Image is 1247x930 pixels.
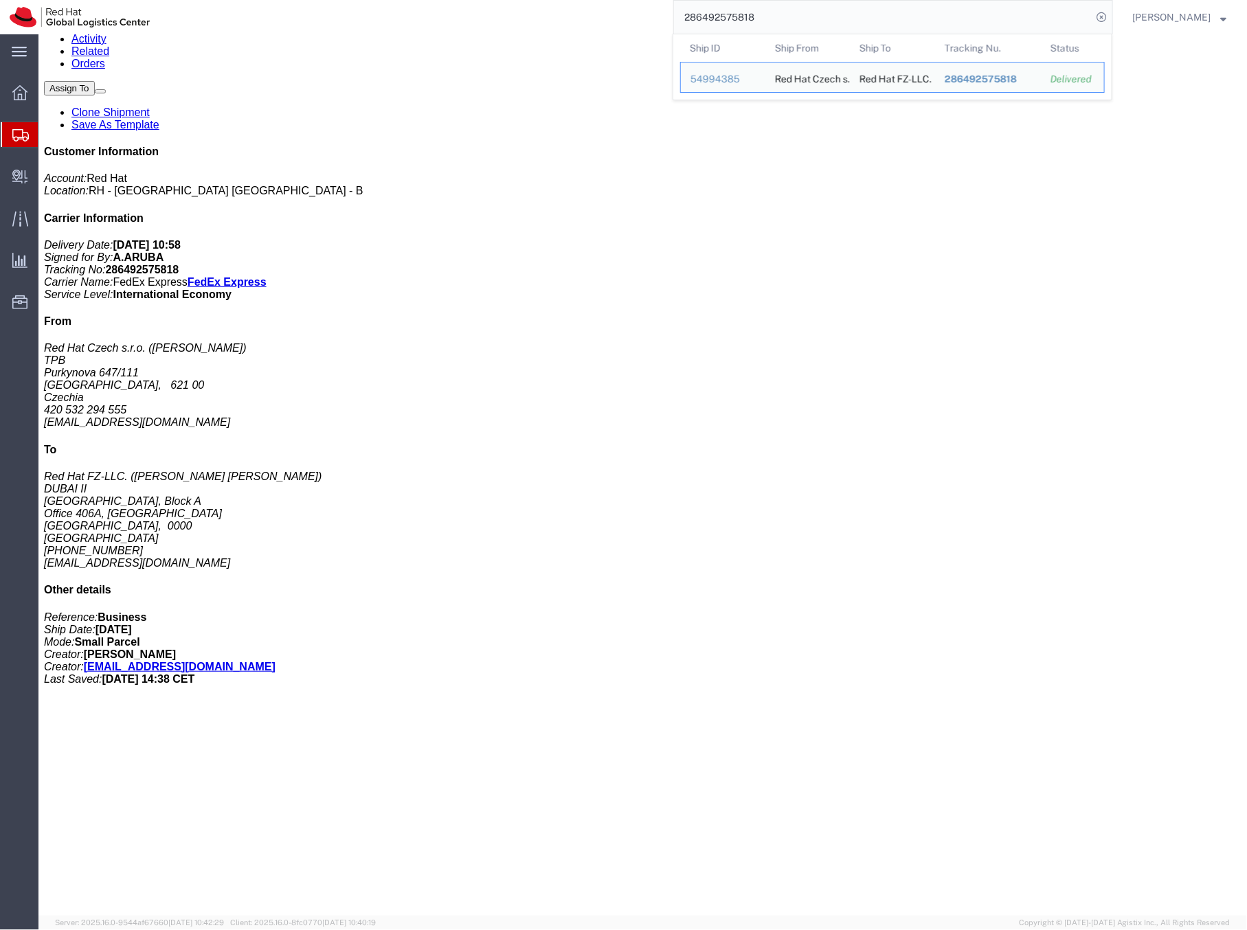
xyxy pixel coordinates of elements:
[850,34,935,62] th: Ship To
[765,34,851,62] th: Ship From
[38,34,1247,916] iframe: FS Legacy Container
[945,73,1017,84] span: 286492575818
[775,63,841,92] div: Red Hat Czech s.r.o.
[55,918,224,927] span: Server: 2025.16.0-9544af67660
[680,34,765,62] th: Ship ID
[1051,72,1094,87] div: Delivered
[10,7,150,27] img: logo
[945,72,1032,87] div: 286492575818
[230,918,376,927] span: Client: 2025.16.0-8fc0770
[690,72,756,87] div: 54994385
[168,918,224,927] span: [DATE] 10:42:29
[860,63,925,92] div: Red Hat FZ-LLC.
[935,34,1042,62] th: Tracking Nu.
[1041,34,1105,62] th: Status
[1019,917,1231,929] span: Copyright © [DATE]-[DATE] Agistix Inc., All Rights Reserved
[322,918,376,927] span: [DATE] 10:40:19
[680,34,1112,100] table: Search Results
[1133,10,1211,25] span: Sona Mala
[674,1,1092,34] input: Search for shipment number, reference number
[1132,9,1228,25] button: [PERSON_NAME]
